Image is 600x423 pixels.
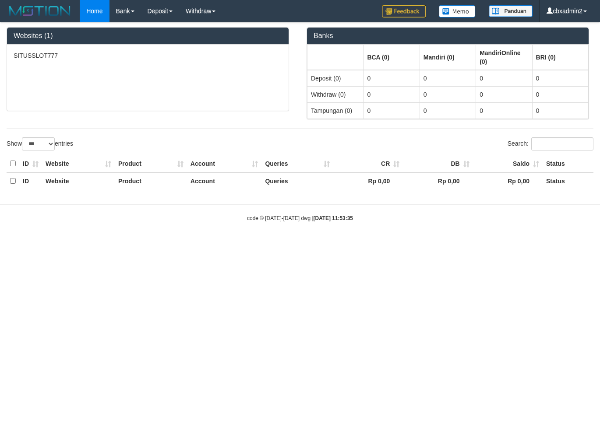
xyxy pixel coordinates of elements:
th: Product [115,172,187,189]
small: code © [DATE]-[DATE] dwg | [247,215,353,221]
img: Feedback.jpg [382,5,426,17]
th: Saldo [473,155,543,172]
th: Queries [261,172,333,189]
td: 0 [532,102,588,119]
th: Group: activate to sort column ascending [476,45,532,70]
input: Search: [531,137,593,150]
td: 0 [532,70,588,87]
th: ID [19,155,42,172]
h3: Banks [314,32,582,40]
th: Account [187,155,262,172]
th: Account [187,172,262,189]
td: 0 [364,86,420,102]
th: Rp 0,00 [403,172,473,189]
td: 0 [476,86,532,102]
h3: Websites (1) [14,32,282,40]
th: Rp 0,00 [473,172,543,189]
td: 0 [364,70,420,87]
th: Queries [261,155,333,172]
th: DB [403,155,473,172]
th: ID [19,172,42,189]
th: Product [115,155,187,172]
img: MOTION_logo.png [7,4,73,17]
td: Tampungan (0) [307,102,364,119]
th: CR [333,155,403,172]
td: 0 [420,70,476,87]
th: Status [543,172,593,189]
th: Status [543,155,593,172]
th: Group: activate to sort column ascending [420,45,476,70]
th: Website [42,155,115,172]
label: Show entries [7,137,73,150]
th: Rp 0,00 [333,172,403,189]
td: 0 [476,70,532,87]
td: 0 [420,86,476,102]
select: Showentries [22,137,55,150]
td: 0 [532,86,588,102]
th: Group: activate to sort column ascending [307,45,364,70]
img: Button%20Memo.svg [439,5,476,17]
strong: [DATE] 11:53:35 [314,215,353,221]
th: Group: activate to sort column ascending [532,45,588,70]
img: panduan.png [489,5,533,17]
p: SITUSSLOT777 [14,51,282,60]
th: Website [42,172,115,189]
td: Withdraw (0) [307,86,364,102]
td: Deposit (0) [307,70,364,87]
th: Group: activate to sort column ascending [364,45,420,70]
td: 0 [476,102,532,119]
td: 0 [364,102,420,119]
label: Search: [508,137,593,150]
td: 0 [420,102,476,119]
